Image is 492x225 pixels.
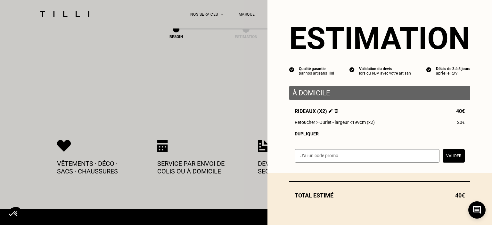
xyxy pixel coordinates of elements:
[359,71,411,76] div: lors du RDV avec votre artisan
[334,109,338,113] img: Supprimer
[457,120,465,125] span: 20€
[329,109,333,113] img: Éditer
[295,131,465,136] div: Dupliquer
[289,20,470,56] section: Estimation
[289,67,294,72] img: icon list info
[295,108,338,114] span: Rideaux (x2)
[456,108,465,114] span: 40€
[436,71,470,76] div: après le RDV
[349,67,355,72] img: icon list info
[295,149,439,163] input: J‘ai un code promo
[292,89,467,97] p: À domicile
[426,67,431,72] img: icon list info
[299,67,334,71] div: Qualité garantie
[443,149,465,163] button: Valider
[359,67,411,71] div: Validation du devis
[455,192,465,199] span: 40€
[289,192,470,199] div: Total estimé
[436,67,470,71] div: Délais de 3 à 5 jours
[299,71,334,76] div: par nos artisans Tilli
[295,120,375,125] span: Retoucher > Ourlet - largeur <199cm (x2)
